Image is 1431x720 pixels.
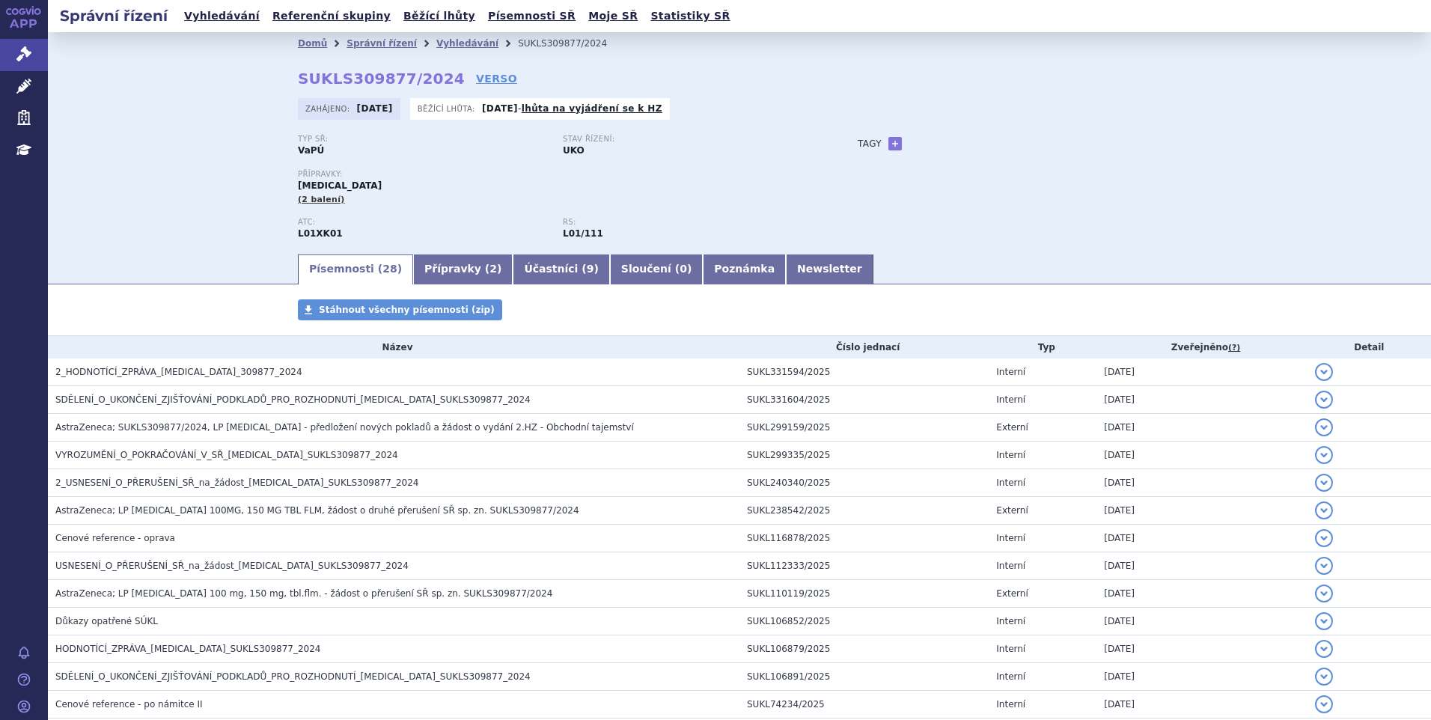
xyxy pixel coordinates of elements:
a: Newsletter [786,254,873,284]
a: Poznámka [703,254,786,284]
span: 2_USNESENÍ_O_PŘERUŠENÍ_SŘ_na_žádost_LYNPARZA_SUKLS309877_2024 [55,478,418,488]
p: - [482,103,662,115]
td: SUKL331594/2025 [739,359,989,386]
button: detail [1315,557,1333,575]
strong: UKO [563,145,585,156]
td: [DATE] [1096,414,1307,442]
p: ATC: [298,218,548,227]
a: Písemnosti SŘ [483,6,580,26]
th: Detail [1308,336,1431,359]
td: [DATE] [1096,608,1307,635]
td: SUKL74234/2025 [739,691,989,719]
a: VERSO [476,71,517,86]
button: detail [1315,668,1333,686]
th: Zveřejněno [1096,336,1307,359]
a: Sloučení (0) [610,254,703,284]
a: Moje SŘ [584,6,642,26]
button: detail [1315,391,1333,409]
button: detail [1315,418,1333,436]
a: Přípravky (2) [413,254,513,284]
span: Externí [996,422,1028,433]
strong: SUKLS309877/2024 [298,70,465,88]
a: Účastníci (9) [513,254,609,284]
span: AstraZeneca; LP LYNPARZA 100MG, 150 MG TBL FLM, žádost o druhé přerušení SŘ sp. zn. SUKLS309877/2024 [55,505,579,516]
span: Interní [996,671,1025,682]
a: Referenční skupiny [268,6,395,26]
span: USNESENÍ_O_PŘERUŠENÍ_SŘ_na_žádost_LYNPARZA_SUKLS309877_2024 [55,561,409,571]
button: detail [1315,474,1333,492]
h3: Tagy [858,135,882,153]
p: Přípravky: [298,170,828,179]
span: Interní [996,478,1025,488]
span: 2 [489,263,497,275]
span: Interní [996,561,1025,571]
strong: VaPÚ [298,145,324,156]
span: Interní [996,644,1025,654]
span: Stáhnout všechny písemnosti (zip) [319,305,495,315]
td: [DATE] [1096,552,1307,580]
h2: Správní řízení [48,5,180,26]
button: detail [1315,363,1333,381]
td: [DATE] [1096,497,1307,525]
a: Domů [298,38,327,49]
td: [DATE] [1096,580,1307,608]
button: detail [1315,446,1333,464]
a: Statistiky SŘ [646,6,734,26]
td: SUKL110119/2025 [739,580,989,608]
span: SDĚLENÍ_O_UKONČENÍ_ZJIŠŤOVÁNÍ_PODKLADŮ_PRO_ROZHODNUTÍ_LYNPARZA_SUKLS309877_2024 [55,394,531,405]
a: Správní řízení [347,38,417,49]
td: SUKL299159/2025 [739,414,989,442]
p: Stav řízení: [563,135,813,144]
span: Interní [996,394,1025,405]
td: [DATE] [1096,691,1307,719]
td: [DATE] [1096,663,1307,691]
td: SUKL331604/2025 [739,386,989,414]
td: [DATE] [1096,525,1307,552]
td: [DATE] [1096,635,1307,663]
span: 0 [680,263,687,275]
span: Externí [996,505,1028,516]
td: SUKL106891/2025 [739,663,989,691]
span: Důkazy opatřené SÚKL [55,616,158,626]
p: RS: [563,218,813,227]
button: detail [1315,529,1333,547]
th: Číslo jednací [739,336,989,359]
span: 28 [382,263,397,275]
span: SDĚLENÍ_O_UKONČENÍ_ZJIŠŤOVÁNÍ_PODKLADŮ_PRO_ROZHODNUTÍ_LYNPARZA_SUKLS309877_2024 [55,671,531,682]
button: detail [1315,501,1333,519]
td: SUKL238542/2025 [739,497,989,525]
th: Název [48,336,739,359]
abbr: (?) [1228,343,1240,353]
span: Interní [996,616,1025,626]
span: AstraZeneca; SUKLS309877/2024, LP LYNPARZA - předložení nových pokladů a žádost o vydání 2.HZ - O... [55,422,634,433]
td: [DATE] [1096,386,1307,414]
a: + [888,137,902,150]
td: SUKL240340/2025 [739,469,989,497]
span: 2_HODNOTÍCÍ_ZPRÁVA_LYNPARZA_309877_2024 [55,367,302,377]
a: Stáhnout všechny písemnosti (zip) [298,299,502,320]
a: Běžící lhůty [399,6,480,26]
span: Interní [996,533,1025,543]
td: [DATE] [1096,469,1307,497]
span: AstraZeneca; LP LYNPARZA 100 mg, 150 mg, tbl.flm. - žádost o přerušení SŘ sp. zn. SUKLS309877/2024 [55,588,552,599]
td: SUKL116878/2025 [739,525,989,552]
a: Vyhledávání [436,38,498,49]
span: Běžící lhůta: [418,103,478,115]
th: Typ [989,336,1096,359]
li: SUKLS309877/2024 [518,32,626,55]
td: [DATE] [1096,359,1307,386]
span: Cenové reference - po námitce II [55,699,203,710]
a: Písemnosti (28) [298,254,413,284]
button: detail [1315,612,1333,630]
span: Interní [996,450,1025,460]
td: SUKL112333/2025 [739,552,989,580]
td: SUKL106852/2025 [739,608,989,635]
td: [DATE] [1096,442,1307,469]
span: Externí [996,588,1028,599]
span: 9 [587,263,594,275]
strong: [DATE] [357,103,393,114]
button: detail [1315,585,1333,602]
span: Interní [996,699,1025,710]
td: SUKL106879/2025 [739,635,989,663]
td: SUKL299335/2025 [739,442,989,469]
